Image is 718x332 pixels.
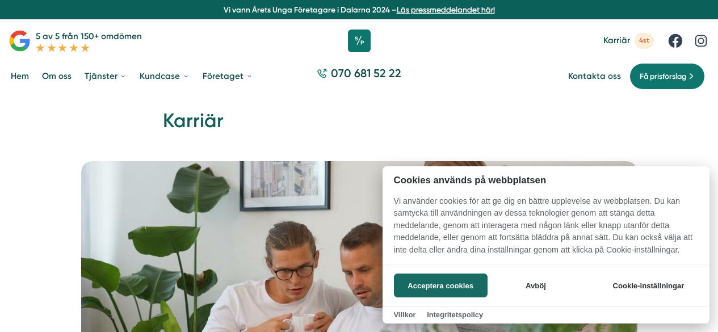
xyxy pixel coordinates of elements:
[394,310,416,319] a: Villkor
[394,274,488,297] button: Acceptera cookies
[490,274,581,297] button: Avböj
[427,310,483,319] a: Integritetspolicy
[383,195,709,264] p: Vi använder cookies för att ge dig en bättre upplevelse av webbplatsen. Du kan samtycka till anvä...
[383,175,709,186] h2: Cookies används på webbplatsen
[599,274,698,297] button: Cookie-inställningar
